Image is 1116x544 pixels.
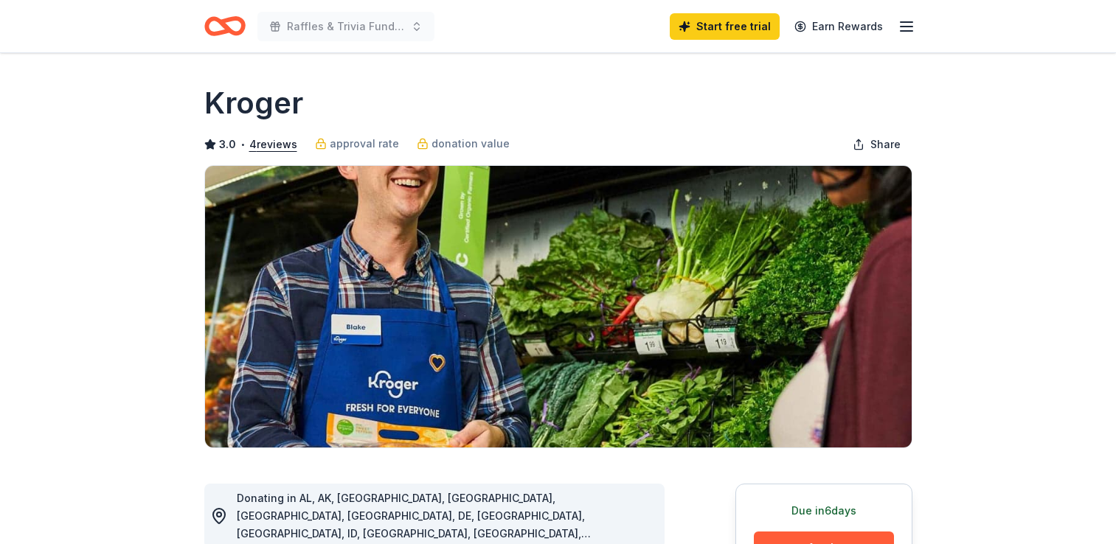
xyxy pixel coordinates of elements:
[417,135,510,153] a: donation value
[841,130,912,159] button: Share
[754,502,894,520] div: Due in 6 days
[257,12,434,41] button: Raffles & Trivia Fundraiser
[670,13,780,40] a: Start free trial
[315,135,399,153] a: approval rate
[432,135,510,153] span: donation value
[249,136,297,153] button: 4reviews
[330,135,399,153] span: approval rate
[204,9,246,43] a: Home
[786,13,892,40] a: Earn Rewards
[205,166,912,447] img: Image for Kroger
[204,83,303,124] h1: Kroger
[870,136,901,153] span: Share
[219,136,236,153] span: 3.0
[240,139,245,150] span: •
[287,18,405,35] span: Raffles & Trivia Fundraiser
